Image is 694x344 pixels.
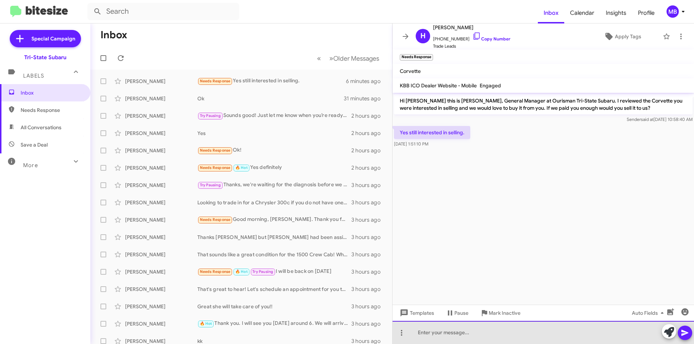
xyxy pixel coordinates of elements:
[235,165,248,170] span: 🔥 Hot
[626,306,672,319] button: Auto Fields
[344,95,386,102] div: 31 minutes ago
[125,112,197,119] div: [PERSON_NAME]
[197,267,351,276] div: I will be back on [DATE]
[627,117,693,122] span: Sender [DATE] 10:58:40 AM
[400,82,477,89] span: KBB ICO Dealer Website - Mobile
[200,79,231,83] span: Needs Response
[125,216,197,223] div: [PERSON_NAME]
[252,269,273,274] span: Try Pausing
[200,321,212,326] span: 🔥 Hot
[632,3,660,23] a: Profile
[200,183,221,187] span: Try Pausing
[433,23,510,32] span: [PERSON_NAME]
[23,73,44,79] span: Labels
[351,251,386,258] div: 3 hours ago
[21,89,82,96] span: Inbox
[125,320,197,327] div: [PERSON_NAME]
[474,306,526,319] button: Mark Inactive
[667,5,679,18] div: MB
[433,43,510,50] span: Trade Leads
[197,234,351,241] div: Thanks [PERSON_NAME] but [PERSON_NAME] had been assisting us and what a pleasure it was to work w...
[600,3,632,23] a: Insights
[641,117,654,122] span: said at
[23,162,38,169] span: More
[197,164,351,172] div: Yes definitely
[400,54,433,61] small: Needs Response
[313,51,325,66] button: Previous
[21,124,61,131] span: All Conversations
[197,319,351,328] div: Thank you. I will see you [DATE] around 6. We will arrive a little early if we are able
[197,130,351,137] div: Yes
[200,113,221,118] span: Try Pausing
[87,3,239,20] input: Search
[489,306,520,319] span: Mark Inactive
[125,251,197,258] div: [PERSON_NAME]
[351,164,386,171] div: 2 hours ago
[10,30,81,47] a: Special Campaign
[351,303,386,310] div: 3 hours ago
[454,306,468,319] span: Pause
[351,268,386,275] div: 3 hours ago
[394,126,470,139] p: Yes still interested in selling.
[197,303,351,310] div: Great she will take care of you!!
[660,5,686,18] button: MB
[125,164,197,171] div: [PERSON_NAME]
[317,54,321,63] span: «
[125,303,197,310] div: [PERSON_NAME]
[125,268,197,275] div: [PERSON_NAME]
[100,29,127,41] h1: Inbox
[125,130,197,137] div: [PERSON_NAME]
[21,141,48,148] span: Save a Deal
[235,269,248,274] span: 🔥 Hot
[200,217,231,222] span: Needs Response
[200,165,231,170] span: Needs Response
[351,216,386,223] div: 3 hours ago
[197,146,351,154] div: Ok!
[420,30,426,42] span: H
[351,112,386,119] div: 2 hours ago
[200,269,231,274] span: Needs Response
[632,306,667,319] span: Auto Fields
[351,199,386,206] div: 3 hours ago
[125,147,197,154] div: [PERSON_NAME]
[125,234,197,241] div: [PERSON_NAME]
[564,3,600,23] a: Calendar
[125,286,197,293] div: [PERSON_NAME]
[197,95,344,102] div: Ok
[398,306,434,319] span: Templates
[333,55,379,62] span: Older Messages
[197,112,351,120] div: Sounds good! Just let me know when you’re ready to set up an appointment. Looking forward to assi...
[346,78,386,85] div: 6 minutes ago
[351,320,386,327] div: 3 hours ago
[31,35,75,42] span: Special Campaign
[197,199,351,206] div: Looking to trade in for a Chrysler 300c if you do not have one on your lot I would not be interes...
[197,215,351,224] div: Good morning, [PERSON_NAME]. Thank you for following up. We have settled on a vehicle from anothe...
[125,182,197,189] div: [PERSON_NAME]
[351,182,386,189] div: 3 hours ago
[538,3,564,23] span: Inbox
[615,30,641,43] span: Apply Tags
[585,30,659,43] button: Apply Tags
[433,32,510,43] span: [PHONE_NUMBER]
[393,306,440,319] button: Templates
[351,147,386,154] div: 2 hours ago
[197,77,346,85] div: Yes still interested in selling.
[313,51,384,66] nav: Page navigation example
[329,54,333,63] span: »
[24,54,67,61] div: Tri-State Subaru
[351,234,386,241] div: 3 hours ago
[197,286,351,293] div: That's great to hear! Let's schedule an appointment for you to bring in your Compass so we can di...
[351,286,386,293] div: 3 hours ago
[472,36,510,42] a: Copy Number
[351,130,386,137] div: 2 hours ago
[125,199,197,206] div: [PERSON_NAME]
[480,82,501,89] span: Engaged
[394,141,428,147] span: [DATE] 1:51:10 PM
[394,94,693,114] p: Hi [PERSON_NAME] this is [PERSON_NAME], General Manager at Ourisman Tri-State Subaru. I reviewed ...
[197,181,351,189] div: Thanks, we're waiting for the diagnosis before we decide on our next step.
[125,95,197,102] div: [PERSON_NAME]
[440,306,474,319] button: Pause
